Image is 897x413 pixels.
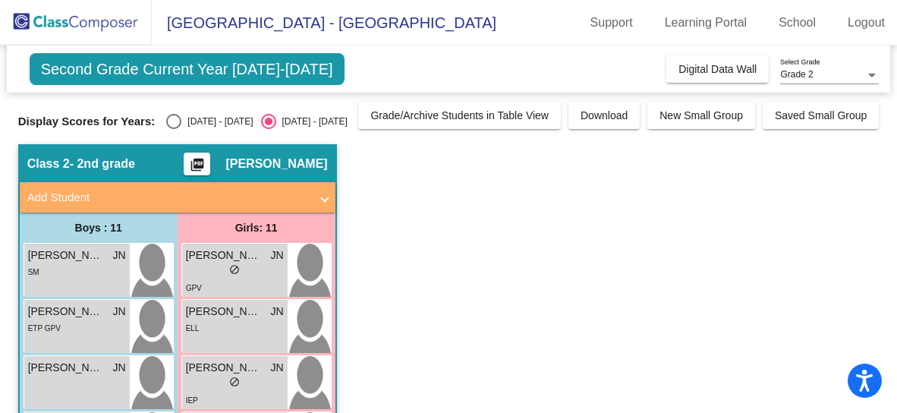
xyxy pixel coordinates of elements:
[186,284,202,292] span: GPV
[775,109,867,121] span: Saved Small Group
[271,247,284,263] span: JN
[28,304,104,320] span: [PERSON_NAME]
[27,156,70,172] span: Class 2
[113,304,126,320] span: JN
[178,213,335,243] div: Girls: 11
[186,324,200,333] span: ELL
[184,153,210,175] button: Print Students Details
[166,114,347,129] mat-radio-group: Select an option
[181,115,253,128] div: [DATE] - [DATE]
[836,11,897,35] a: Logout
[28,360,104,376] span: [PERSON_NAME]
[780,69,813,80] span: Grade 2
[186,247,262,263] span: [PERSON_NAME]
[358,102,561,129] button: Grade/Archive Students in Table View
[647,102,755,129] button: New Small Group
[271,360,284,376] span: JN
[653,11,760,35] a: Learning Portal
[20,213,178,243] div: Boys : 11
[186,304,262,320] span: [PERSON_NAME]
[186,396,198,405] span: IEP
[763,102,879,129] button: Saved Small Group
[229,264,240,275] span: do_not_disturb_alt
[28,268,39,276] span: SM
[70,156,135,172] span: - 2nd grade
[276,115,348,128] div: [DATE] - [DATE]
[666,55,769,83] button: Digital Data Wall
[18,115,156,128] span: Display Scores for Years:
[27,189,310,206] mat-panel-title: Add Student
[271,304,284,320] span: JN
[578,11,645,35] a: Support
[28,324,61,333] span: ETP GPV
[113,360,126,376] span: JN
[188,157,206,178] mat-icon: picture_as_pdf
[186,360,262,376] span: [PERSON_NAME]
[568,102,640,129] button: Download
[370,109,549,121] span: Grade/Archive Students in Table View
[766,11,828,35] a: School
[152,11,496,35] span: [GEOGRAPHIC_DATA] - [GEOGRAPHIC_DATA]
[659,109,743,121] span: New Small Group
[225,156,327,172] span: [PERSON_NAME]
[30,53,345,85] span: Second Grade Current Year [DATE]-[DATE]
[229,377,240,387] span: do_not_disturb_alt
[28,247,104,263] span: [PERSON_NAME]
[581,109,628,121] span: Download
[20,182,335,213] mat-expansion-panel-header: Add Student
[678,63,757,75] span: Digital Data Wall
[113,247,126,263] span: JN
